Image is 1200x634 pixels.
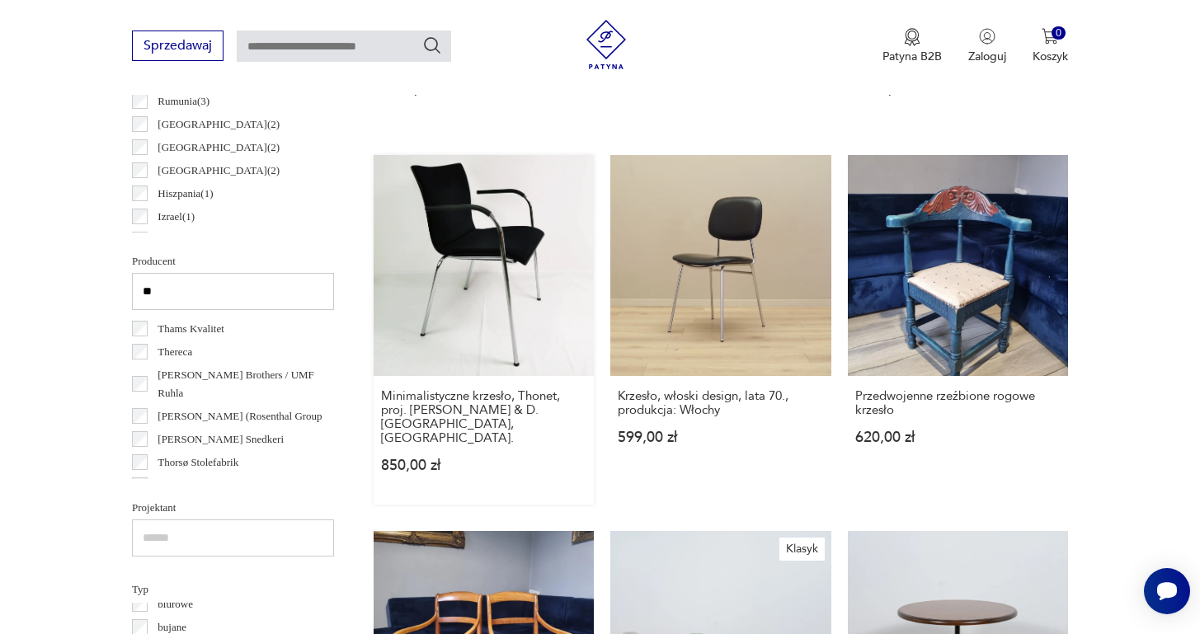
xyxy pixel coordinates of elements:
button: Szukaj [422,35,442,55]
button: Zaloguj [968,28,1006,64]
p: Izrael ( 1 ) [158,208,195,226]
p: [PERSON_NAME] (Rosenthal Group [158,407,322,425]
p: Thams Kvalitet [158,320,224,338]
p: [GEOGRAPHIC_DATA] ( 2 ) [158,139,280,157]
a: Ikona medaluPatyna B2B [882,28,942,64]
p: [GEOGRAPHIC_DATA] ( 2 ) [158,162,280,180]
div: 0 [1052,26,1066,40]
a: Krzesło, włoski design, lata 70., produkcja: WłochyKrzesło, włoski design, lata 70., produkcja: W... [610,155,831,504]
p: [PERSON_NAME] Brothers / UMF Ruhla [158,366,334,402]
p: [GEOGRAPHIC_DATA] ( 2 ) [158,115,280,134]
p: [PERSON_NAME] Aps [158,477,262,495]
iframe: Smartsupp widget button [1144,568,1190,614]
p: Zaloguj [968,49,1006,64]
p: Patyna B2B [882,49,942,64]
img: Patyna - sklep z meblami i dekoracjami vintage [581,20,631,69]
img: Ikona medalu [904,28,920,46]
p: 599,00 zł [618,430,823,444]
p: Thorsø Stolefabrik [158,453,238,472]
p: Koszyk [1033,49,1068,64]
p: [PERSON_NAME] Snedkeri [158,430,284,448]
h3: Minimalistyczne krzesło, Thonet, proj. [PERSON_NAME] & D. [GEOGRAPHIC_DATA], [GEOGRAPHIC_DATA]. [381,389,586,445]
img: Ikona koszyka [1042,28,1058,45]
p: biurowe [158,595,193,613]
p: Rumunia ( 3 ) [158,92,209,110]
button: Sprzedawaj [132,31,224,61]
p: 850,00 zł [381,458,586,472]
button: Patyna B2B [882,28,942,64]
h3: Przedwojenne rzeźbione rogowe krzesło [855,389,1061,417]
img: Ikonka użytkownika [979,28,995,45]
h3: Krzesło, włoski design, lata 70., produkcja: Włochy [618,389,823,417]
p: 620,00 zł [855,430,1061,444]
p: 2499,00 zł [381,82,586,96]
button: 0Koszyk [1033,28,1068,64]
p: Hiszpania ( 1 ) [158,185,213,203]
p: Producent [132,252,334,270]
a: Minimalistyczne krzesło, Thonet, proj. T. Wagner & D. Loff, Niemcy.Minimalistyczne krzesło, Thone... [374,155,594,504]
p: 1650,00 zł [855,82,1061,96]
p: Typ [132,580,334,599]
p: [GEOGRAPHIC_DATA] ( 1 ) [158,231,280,249]
a: Sprzedawaj [132,41,224,53]
p: Thereca [158,343,192,361]
p: Projektant [132,499,334,517]
a: Przedwojenne rzeźbione rogowe krzesłoPrzedwojenne rzeźbione rogowe krzesło620,00 zł [848,155,1068,504]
